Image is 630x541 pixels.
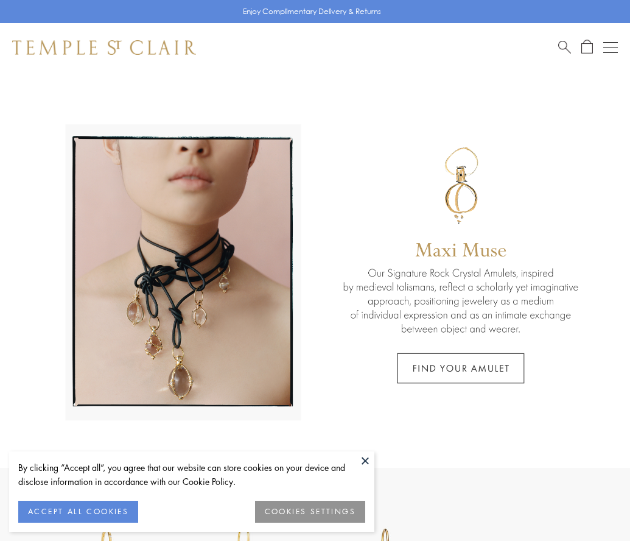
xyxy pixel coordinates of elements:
img: Temple St. Clair [12,40,196,55]
div: By clicking “Accept all”, you agree that our website can store cookies on your device and disclos... [18,461,365,489]
button: Open navigation [603,40,618,55]
a: Open Shopping Bag [581,40,593,55]
a: Search [558,40,571,55]
button: ACCEPT ALL COOKIES [18,501,138,523]
p: Enjoy Complimentary Delivery & Returns [243,5,381,18]
button: COOKIES SETTINGS [255,501,365,523]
